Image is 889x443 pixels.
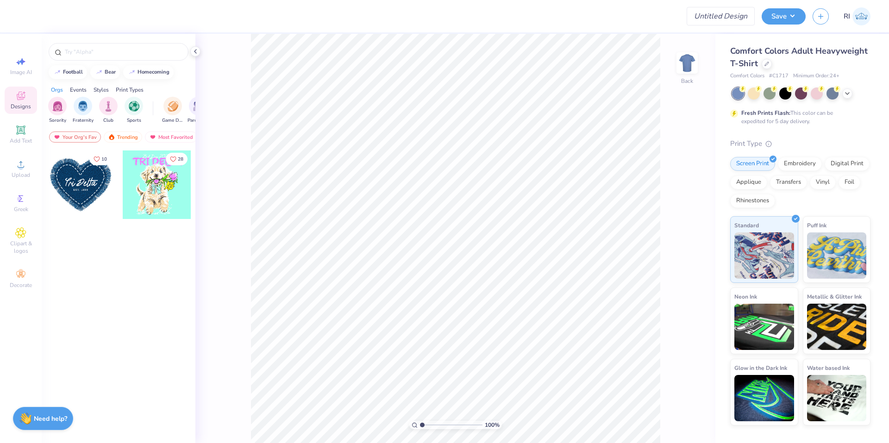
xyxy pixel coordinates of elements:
img: trend_line.gif [54,69,61,75]
div: Trending [104,131,142,143]
span: Parent's Weekend [188,117,209,124]
span: Sorority [49,117,66,124]
a: RI [844,7,870,25]
button: football [49,65,87,79]
img: Neon Ink [734,304,794,350]
span: Clipart & logos [5,240,37,255]
button: Like [89,153,111,165]
span: 28 [178,157,183,162]
div: filter for Parent's Weekend [188,97,209,124]
span: Glow in the Dark Ink [734,363,787,373]
div: Embroidery [778,157,822,171]
span: Designs [11,103,31,110]
div: Vinyl [810,175,836,189]
span: 100 % [485,421,500,429]
button: Save [762,8,806,25]
span: 10 [101,157,107,162]
button: filter button [188,97,209,124]
div: Print Type [730,138,870,149]
button: bear [90,65,120,79]
span: Fraternity [73,117,94,124]
div: Rhinestones [730,194,775,208]
span: Water based Ink [807,363,850,373]
span: Metallic & Glitter Ink [807,292,862,301]
img: Back [678,54,696,72]
div: Applique [730,175,767,189]
div: Most Favorited [145,131,197,143]
div: bear [105,69,116,75]
img: Sports Image [129,101,139,112]
div: Foil [839,175,860,189]
img: most_fav.gif [149,134,157,140]
div: Styles [94,86,109,94]
span: Comfort Colors Adult Heavyweight T-Shirt [730,45,868,69]
div: Events [70,86,87,94]
span: Greek [14,206,28,213]
button: filter button [99,97,118,124]
img: Standard [734,232,794,279]
span: RI [844,11,850,22]
img: Sorority Image [52,101,63,112]
span: Comfort Colors [730,72,764,80]
div: Transfers [770,175,807,189]
div: Your Org's Fav [49,131,101,143]
span: Standard [734,220,759,230]
img: trending.gif [108,134,115,140]
span: Decorate [10,281,32,289]
img: Glow in the Dark Ink [734,375,794,421]
img: Parent's Weekend Image [193,101,204,112]
span: Club [103,117,113,124]
div: filter for Sorority [48,97,67,124]
span: Upload [12,171,30,179]
img: Club Image [103,101,113,112]
img: trend_line.gif [128,69,136,75]
div: Digital Print [825,157,870,171]
img: Game Day Image [168,101,178,112]
div: filter for Game Day [162,97,183,124]
img: trend_line.gif [95,69,103,75]
img: Fraternity Image [78,101,88,112]
div: filter for Fraternity [73,97,94,124]
img: Renz Ian Igcasenza [852,7,870,25]
button: Like [166,153,188,165]
input: Try "Alpha" [64,47,182,56]
div: filter for Club [99,97,118,124]
span: # C1717 [769,72,789,80]
span: Image AI [10,69,32,76]
img: Puff Ink [807,232,867,279]
span: Sports [127,117,141,124]
button: filter button [125,97,143,124]
div: This color can be expedited for 5 day delivery. [741,109,855,125]
img: most_fav.gif [53,134,61,140]
strong: Fresh Prints Flash: [741,109,790,117]
strong: Need help? [34,414,67,423]
div: Screen Print [730,157,775,171]
button: homecoming [123,65,174,79]
span: Neon Ink [734,292,757,301]
img: Water based Ink [807,375,867,421]
div: Print Types [116,86,144,94]
span: Game Day [162,117,183,124]
span: Add Text [10,137,32,144]
div: homecoming [138,69,169,75]
div: Back [681,77,693,85]
div: filter for Sports [125,97,143,124]
span: Puff Ink [807,220,826,230]
span: Minimum Order: 24 + [793,72,839,80]
button: filter button [73,97,94,124]
button: filter button [162,97,183,124]
button: filter button [48,97,67,124]
div: football [63,69,83,75]
div: Orgs [51,86,63,94]
input: Untitled Design [687,7,755,25]
img: Metallic & Glitter Ink [807,304,867,350]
